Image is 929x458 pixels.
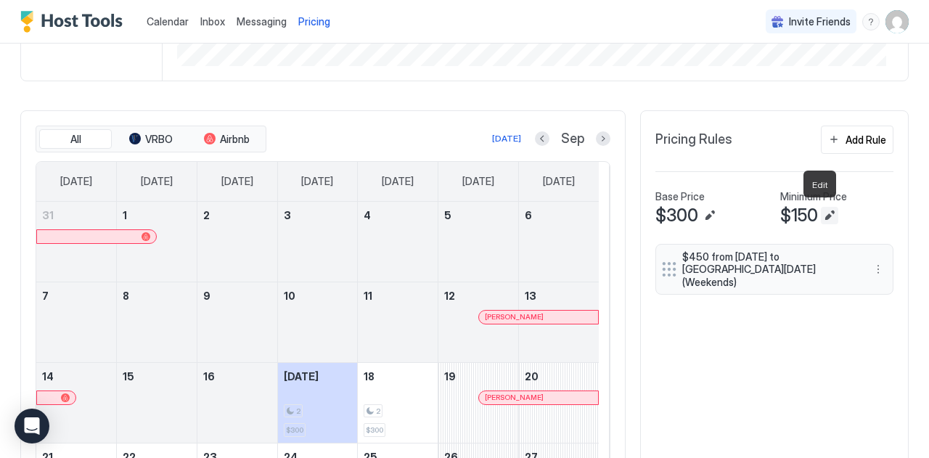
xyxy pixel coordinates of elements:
[147,15,189,28] span: Calendar
[126,162,187,201] a: Monday
[535,131,549,146] button: Previous month
[812,179,827,190] span: Edit
[197,282,277,362] td: September 9, 2025
[203,370,215,383] span: 16
[200,14,225,29] a: Inbox
[438,282,518,309] a: September 12, 2025
[519,282,599,309] a: September 13, 2025
[203,290,210,302] span: 9
[15,409,49,443] div: Open Intercom Messenger
[36,202,117,282] td: August 31, 2025
[277,362,358,443] td: September 17, 2025
[117,362,197,443] td: September 15, 2025
[438,363,518,390] a: September 19, 2025
[278,363,358,390] a: September 17, 2025
[655,205,698,226] span: $300
[203,209,210,221] span: 2
[358,282,438,309] a: September 11, 2025
[862,13,880,30] div: menu
[277,282,358,362] td: September 10, 2025
[36,126,266,153] div: tab-group
[518,282,599,362] td: September 13, 2025
[60,175,92,188] span: [DATE]
[525,209,532,221] span: 6
[286,425,303,435] span: $300
[869,261,887,278] div: menu
[117,202,197,282] td: September 1, 2025
[701,207,719,224] button: Edit
[278,282,358,309] a: September 10, 2025
[438,202,519,282] td: September 5, 2025
[147,14,189,29] a: Calendar
[596,131,610,146] button: Next month
[780,205,818,226] span: $150
[36,282,116,309] a: September 7, 2025
[200,15,225,28] span: Inbox
[438,282,519,362] td: September 12, 2025
[197,202,277,282] td: September 2, 2025
[444,209,451,221] span: 5
[145,133,173,146] span: VRBO
[42,290,49,302] span: 7
[528,162,589,201] a: Saturday
[485,393,544,402] span: [PERSON_NAME]
[358,362,438,443] td: September 18, 2025
[869,261,887,278] button: More options
[20,11,129,33] a: Host Tools Logo
[485,393,592,402] div: [PERSON_NAME]
[462,175,494,188] span: [DATE]
[543,175,575,188] span: [DATE]
[519,202,599,229] a: September 6, 2025
[36,202,116,229] a: August 31, 2025
[190,129,263,150] button: Airbnb
[284,370,319,383] span: [DATE]
[284,209,291,221] span: 3
[364,290,372,302] span: 11
[207,162,268,201] a: Tuesday
[780,190,847,203] span: Minimum Price
[287,162,348,201] a: Wednesday
[518,362,599,443] td: September 20, 2025
[39,129,112,150] button: All
[382,175,414,188] span: [DATE]
[561,131,584,147] span: Sep
[358,363,438,390] a: September 18, 2025
[485,312,544,322] span: [PERSON_NAME]
[789,15,851,28] span: Invite Friends
[220,133,250,146] span: Airbnb
[117,202,197,229] a: September 1, 2025
[364,209,371,221] span: 4
[846,132,886,147] div: Add Rule
[197,282,277,309] a: September 9, 2025
[277,202,358,282] td: September 3, 2025
[448,162,509,201] a: Friday
[366,425,383,435] span: $300
[525,370,539,383] span: 20
[278,202,358,229] a: September 3, 2025
[117,282,197,309] a: September 8, 2025
[237,15,287,28] span: Messaging
[237,14,287,29] a: Messaging
[141,175,173,188] span: [DATE]
[821,126,893,154] button: Add Rule
[36,282,117,362] td: September 7, 2025
[117,282,197,362] td: September 8, 2025
[221,175,253,188] span: [DATE]
[197,363,277,390] a: September 16, 2025
[358,202,438,282] td: September 4, 2025
[525,290,536,302] span: 13
[117,363,197,390] a: September 15, 2025
[655,190,705,203] span: Base Price
[123,370,134,383] span: 15
[358,282,438,362] td: September 11, 2025
[376,406,380,416] span: 2
[70,133,81,146] span: All
[123,290,129,302] span: 8
[485,312,592,322] div: [PERSON_NAME]
[444,290,455,302] span: 12
[197,202,277,229] a: September 2, 2025
[885,10,909,33] div: User profile
[358,202,438,229] a: September 4, 2025
[682,250,855,289] span: $450 from [DATE] to [GEOGRAPHIC_DATA][DATE] (Weekends)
